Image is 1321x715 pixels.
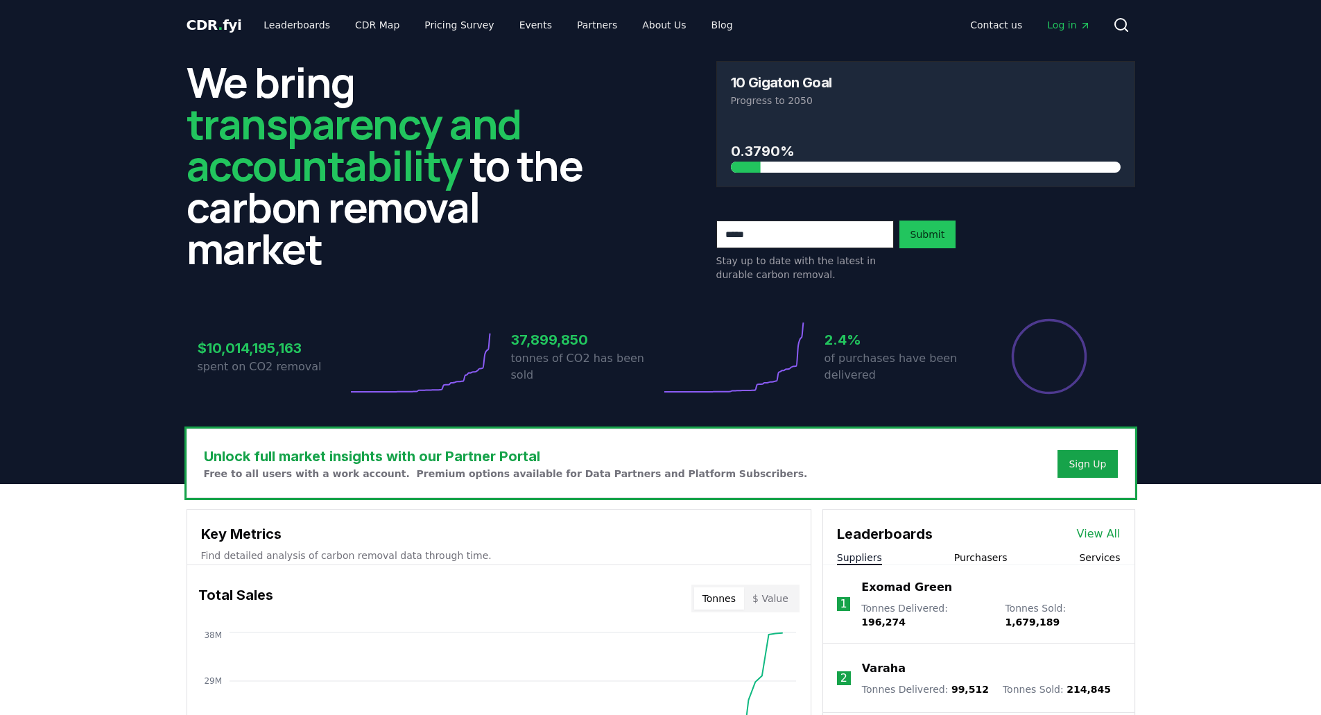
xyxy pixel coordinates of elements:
p: 1 [840,596,847,612]
a: Sign Up [1069,457,1106,471]
nav: Main [959,12,1101,37]
a: View All [1077,526,1121,542]
a: Exomad Green [861,579,952,596]
h3: Key Metrics [201,524,797,544]
tspan: 29M [204,676,222,686]
a: Events [508,12,563,37]
a: Contact us [959,12,1033,37]
h3: 37,899,850 [511,329,661,350]
p: of purchases have been delivered [824,350,974,384]
button: Tonnes [694,587,744,610]
button: Submit [899,221,956,248]
button: Sign Up [1057,450,1117,478]
span: . [218,17,223,33]
span: 1,679,189 [1005,617,1060,628]
a: CDR Map [344,12,411,37]
button: Purchasers [954,551,1008,565]
p: Tonnes Sold : [1005,601,1120,629]
a: Log in [1036,12,1101,37]
a: Pricing Survey [413,12,505,37]
h3: Unlock full market insights with our Partner Portal [204,446,808,467]
p: Free to all users with a work account. Premium options available for Data Partners and Platform S... [204,467,808,481]
a: Blog [700,12,744,37]
p: spent on CO2 removal [198,359,347,375]
h2: We bring to the carbon removal market [187,61,605,269]
span: 99,512 [951,684,989,695]
a: Leaderboards [252,12,341,37]
p: Find detailed analysis of carbon removal data through time. [201,549,797,562]
button: $ Value [744,587,797,610]
p: tonnes of CO2 has been sold [511,350,661,384]
h3: Total Sales [198,585,273,612]
a: Partners [566,12,628,37]
h3: 0.3790% [731,141,1121,162]
span: Log in [1047,18,1090,32]
span: transparency and accountability [187,95,521,193]
p: 2 [840,670,847,687]
p: Stay up to date with the latest in durable carbon removal. [716,254,894,282]
p: Tonnes Sold : [1003,682,1111,696]
p: Tonnes Delivered : [862,682,989,696]
button: Suppliers [837,551,882,565]
tspan: 38M [204,630,222,640]
p: Progress to 2050 [731,94,1121,107]
a: CDR.fyi [187,15,242,35]
div: Percentage of sales delivered [1010,318,1088,395]
span: 196,274 [861,617,906,628]
h3: $10,014,195,163 [198,338,347,359]
h3: Leaderboards [837,524,933,544]
nav: Main [252,12,743,37]
button: Services [1079,551,1120,565]
span: 214,845 [1067,684,1111,695]
p: Tonnes Delivered : [861,601,991,629]
h3: 2.4% [824,329,974,350]
span: CDR fyi [187,17,242,33]
h3: 10 Gigaton Goal [731,76,832,89]
a: About Us [631,12,697,37]
a: Varaha [862,660,906,677]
